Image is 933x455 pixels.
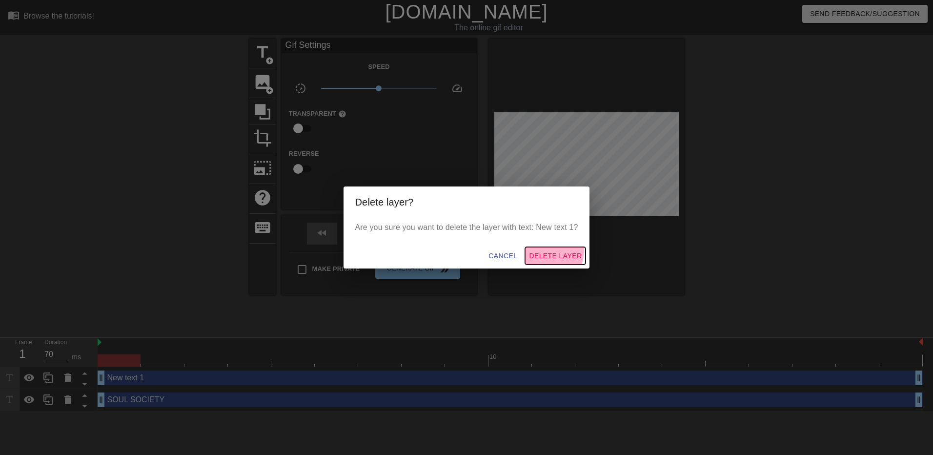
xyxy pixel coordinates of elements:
[529,250,582,262] span: Delete Layer
[525,247,586,265] button: Delete Layer
[485,247,521,265] button: Cancel
[488,250,517,262] span: Cancel
[355,222,578,233] p: Are you sure you want to delete the layer with text: New text 1?
[355,194,578,210] h2: Delete layer?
